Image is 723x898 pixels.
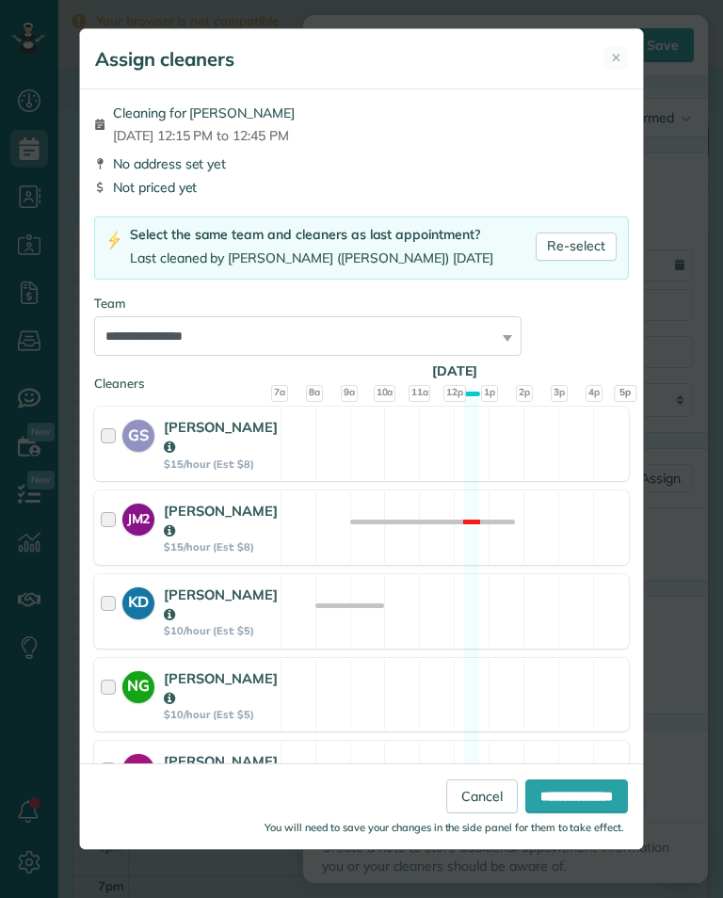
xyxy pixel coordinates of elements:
[122,504,154,529] strong: JM2
[265,821,624,834] small: You will need to save your changes in the side panel for them to take effect.
[164,708,278,721] strong: $10/hour (Est: $5)
[130,249,493,268] div: Last cleaned by [PERSON_NAME] ([PERSON_NAME]) [DATE]
[122,587,154,614] strong: KD
[122,420,154,446] strong: GS
[94,295,629,313] div: Team
[164,502,278,539] strong: [PERSON_NAME]
[122,671,154,698] strong: NG
[164,418,278,456] strong: [PERSON_NAME]
[95,46,234,72] h5: Assign cleaners
[164,624,278,637] strong: $10/hour (Est: $5)
[122,754,154,780] strong: LI
[164,585,278,623] strong: [PERSON_NAME]
[611,49,621,67] span: ✕
[113,126,295,145] span: [DATE] 12:15 PM to 12:45 PM
[164,457,278,471] strong: $15/hour (Est: $8)
[446,779,518,813] a: Cancel
[94,375,629,380] div: Cleaners
[113,104,295,122] span: Cleaning for [PERSON_NAME]
[536,233,617,261] a: Re-select
[164,669,278,707] strong: [PERSON_NAME]
[94,178,629,197] div: Not priced yet
[164,752,278,790] strong: [PERSON_NAME]
[106,231,122,250] img: lightning-bolt-icon-94e5364df696ac2de96d3a42b8a9ff6ba979493684c50e6bbbcda72601fa0d29.png
[130,225,493,245] div: Select the same team and cleaners as last appointment?
[94,154,629,173] div: No address set yet
[164,540,278,553] strong: $15/hour (Est: $8)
